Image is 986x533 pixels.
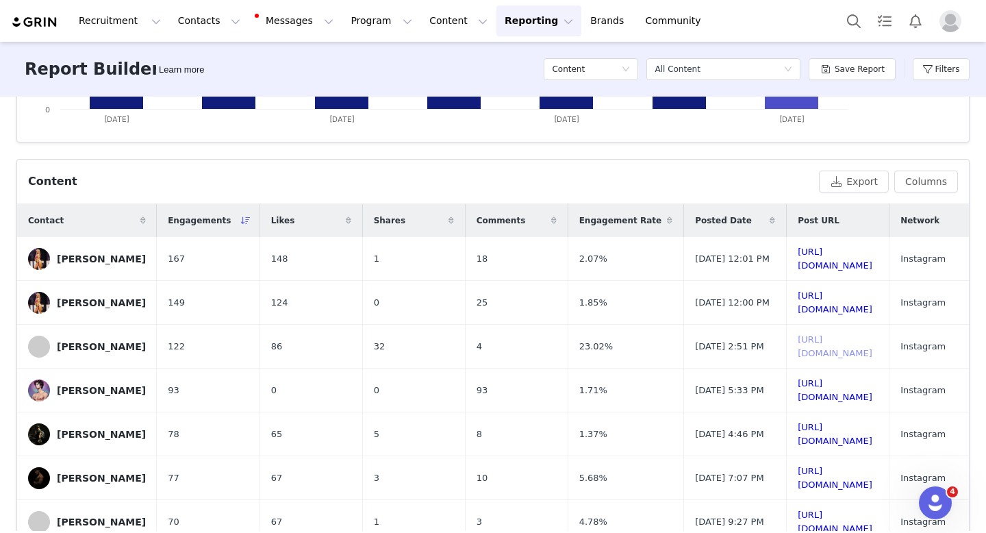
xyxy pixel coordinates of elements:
div: Content [28,173,77,190]
span: 0 [271,384,277,397]
span: 1.37% [579,427,607,441]
h3: Report Builder [25,57,160,82]
button: Content [421,5,496,36]
button: Search [839,5,869,36]
span: 4 [477,340,482,354]
button: Profile [931,10,975,32]
span: Instagram [900,296,946,310]
span: Engagements [168,214,231,227]
span: 124 [271,296,288,310]
div: [PERSON_NAME] [57,253,146,264]
span: 4 [947,486,958,497]
img: ec4e7b91-1dff-4138-98f2-a1e19898dc5d.jpg [28,248,50,270]
i: icon: down [784,65,792,75]
button: Program [342,5,420,36]
i: icon: down [622,65,630,75]
span: Instagram [900,515,946,529]
a: Brands [582,5,636,36]
div: All Content [655,59,700,79]
span: 1.85% [579,296,607,310]
div: [PERSON_NAME] [57,297,146,308]
a: [PERSON_NAME] [28,248,146,270]
a: Community [637,5,716,36]
span: 0 [374,384,379,397]
button: Messages [249,5,342,36]
span: 70 [168,515,179,529]
span: 10 [477,471,488,485]
text: [DATE] [329,114,355,124]
div: Tooltip anchor [156,63,207,77]
span: 148 [271,252,288,266]
span: Instagram [900,427,946,441]
span: 1 [374,252,379,266]
button: Save Report [809,58,896,80]
span: 1.71% [579,384,607,397]
span: Instagram [900,384,946,397]
span: [DATE] 12:01 PM [695,252,770,266]
a: [PERSON_NAME] [28,292,146,314]
button: Reporting [496,5,581,36]
div: [PERSON_NAME] [57,473,146,484]
span: 2.07% [579,252,607,266]
img: cf35c1ea-db18-41ef-a886-c43c939a5360.jpg [28,467,50,489]
span: Instagram [900,471,946,485]
span: [DATE] 12:00 PM [695,296,770,310]
span: 86 [271,340,283,354]
h5: Content [552,59,585,79]
span: 8 [477,427,482,441]
button: Filters [913,58,970,80]
span: 18 [477,252,488,266]
span: [DATE] 5:33 PM [695,384,763,397]
span: Likes [271,214,295,227]
text: [DATE] [779,114,805,124]
span: 78 [168,427,179,441]
span: 4.78% [579,515,607,529]
span: 167 [168,252,185,266]
img: grin logo [11,16,59,29]
span: Instagram [900,252,946,266]
span: 122 [168,340,185,354]
img: ec4e7b91-1dff-4138-98f2-a1e19898dc5d.jpg [28,292,50,314]
span: 5.68% [579,471,607,485]
button: Notifications [900,5,931,36]
text: [DATE] [104,114,129,124]
span: 67 [271,471,283,485]
button: Contacts [170,5,249,36]
span: 93 [168,384,179,397]
a: [URL][DOMAIN_NAME] [798,247,872,271]
a: [PERSON_NAME] [28,511,146,533]
a: [URL][DOMAIN_NAME] [798,334,872,358]
span: [DATE] 7:07 PM [695,471,763,485]
span: 5 [374,427,379,441]
a: [URL][DOMAIN_NAME] [798,466,872,490]
a: [PERSON_NAME] [28,336,146,358]
span: 0 [374,296,379,310]
span: 67 [271,515,283,529]
a: [URL][DOMAIN_NAME] [798,290,872,314]
span: 93 [477,384,488,397]
span: [DATE] 4:46 PM [695,427,763,441]
span: 1 [374,515,379,529]
span: 23.02% [579,340,614,354]
span: 149 [168,296,185,310]
span: [DATE] 2:51 PM [695,340,763,354]
span: Shares [374,214,405,227]
span: 65 [271,427,283,441]
span: Engagement Rate [579,214,661,227]
span: 32 [374,340,385,354]
a: Tasks [870,5,900,36]
span: 25 [477,296,488,310]
img: placeholder-profile.jpg [939,10,961,32]
iframe: Intercom live chat [919,486,952,519]
div: [PERSON_NAME] [57,341,146,352]
span: Posted Date [695,214,752,227]
span: 3 [477,515,482,529]
text: 0 [45,105,50,114]
button: Columns [894,171,958,193]
a: [URL][DOMAIN_NAME] [798,378,872,402]
div: [PERSON_NAME] [57,429,146,440]
span: 77 [168,471,179,485]
button: Recruitment [71,5,169,36]
div: [PERSON_NAME] [57,517,146,528]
